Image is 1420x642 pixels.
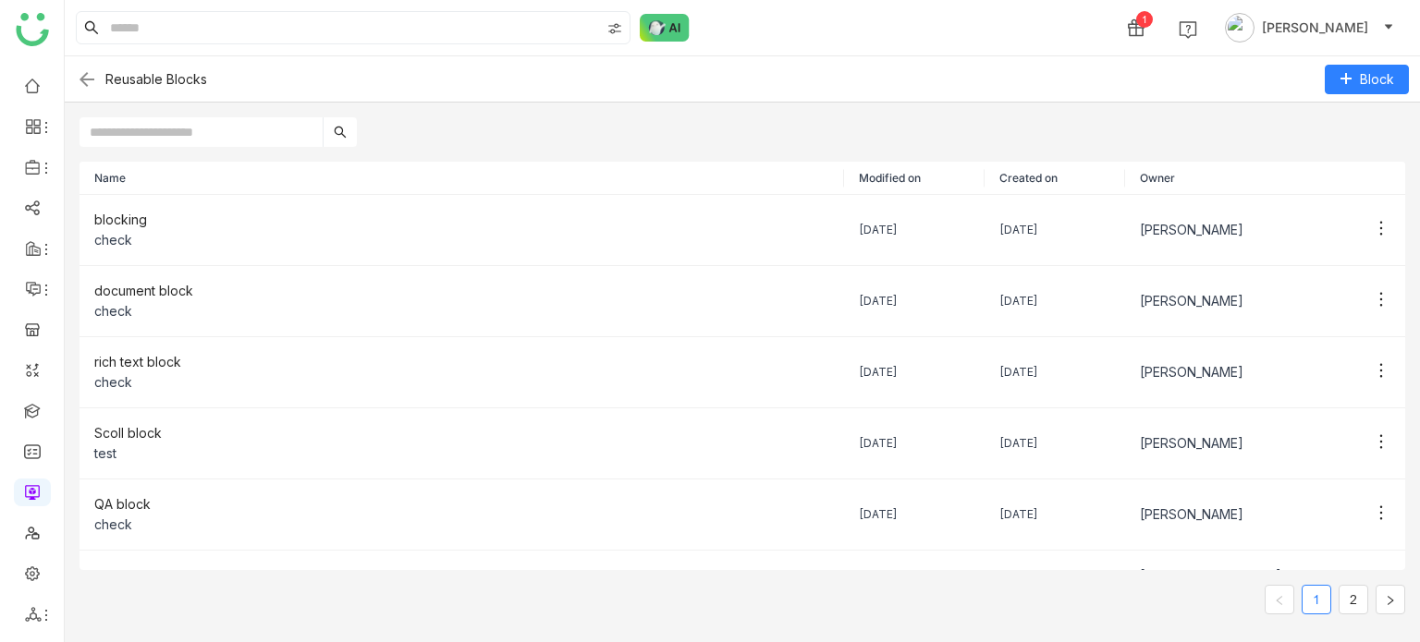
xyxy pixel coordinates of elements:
[94,443,829,464] div: test
[1125,162,1405,195] th: Owner
[94,210,829,230] div: blocking
[1360,69,1394,90] span: Block
[999,435,1110,453] div: [DATE]
[859,364,970,382] div: [DATE]
[1339,585,1368,614] li: 2
[1140,565,1363,606] span: [DEMOGRAPHIC_DATA][PERSON_NAME]
[1340,586,1367,613] a: 2
[859,293,970,310] div: [DATE]
[859,435,970,453] div: [DATE]
[76,68,98,91] img: back.svg
[94,372,829,393] div: check
[1140,433,1243,454] span: [PERSON_NAME]
[859,222,970,239] div: [DATE]
[94,494,829,515] div: QA block
[999,293,1110,310] div: [DATE]
[1179,20,1197,39] img: help.svg
[844,162,985,195] th: Modified on
[640,14,690,42] img: ask-buddy-normal.svg
[1140,220,1243,240] span: [PERSON_NAME]
[80,162,844,195] th: Name
[16,13,49,46] img: logo
[94,515,829,535] div: check
[999,506,1110,524] div: [DATE]
[1265,585,1294,614] button: Previous Page
[999,364,1110,382] div: [DATE]
[94,423,829,443] div: Scoll block
[1376,585,1405,614] button: Next Page
[1221,13,1398,42] button: [PERSON_NAME]
[1302,585,1331,614] li: 1
[1136,11,1153,28] div: 1
[1140,362,1243,382] span: [PERSON_NAME]
[985,162,1125,195] th: Created on
[607,21,622,36] img: search-type.svg
[1262,18,1368,38] span: [PERSON_NAME]
[94,352,829,372] div: rich text block
[999,222,1110,239] div: [DATE]
[94,230,829,250] div: check
[105,71,207,87] div: Reusable Blocks
[1303,586,1330,613] a: 1
[1140,504,1243,525] span: [PERSON_NAME]
[859,506,970,524] div: [DATE]
[94,281,829,301] div: document block
[94,301,829,321] div: check
[1225,13,1255,42] img: avatar
[1140,291,1243,311] span: [PERSON_NAME]
[1325,65,1409,94] button: Block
